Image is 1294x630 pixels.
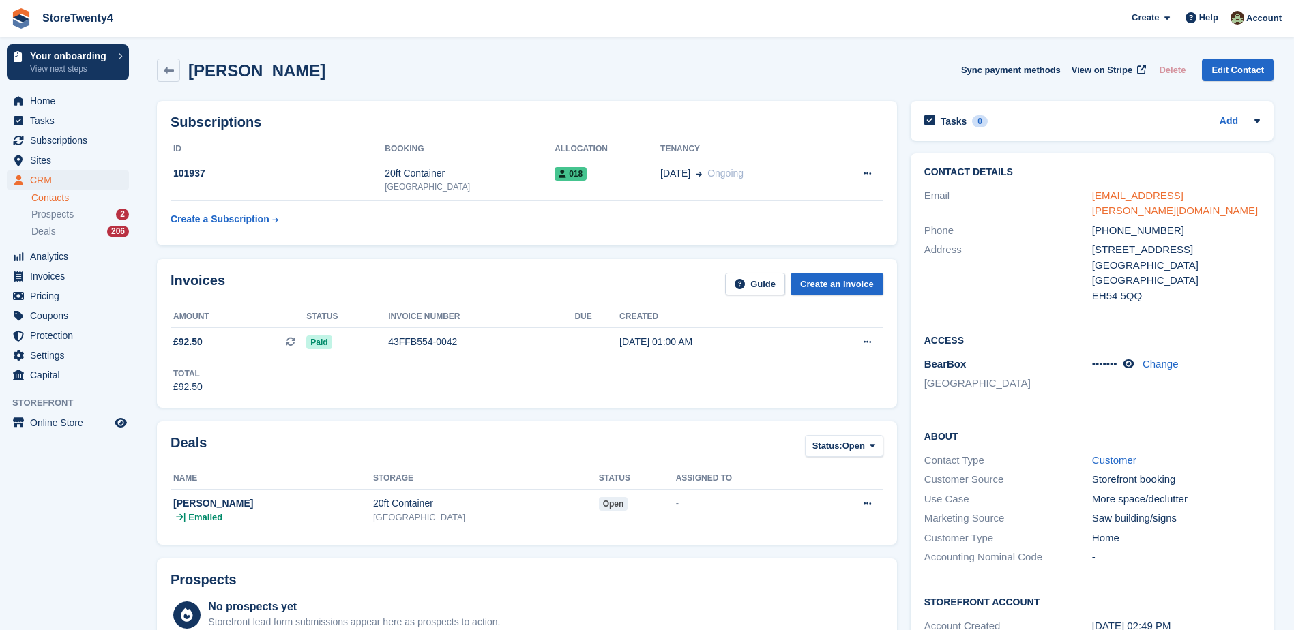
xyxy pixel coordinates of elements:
img: stora-icon-8386f47178a22dfd0bd8f6a31ec36ba5ce8667c1dd55bd0f319d3a0aa187defe.svg [11,8,31,29]
span: ••••••• [1092,358,1117,370]
th: Status [599,468,676,490]
span: Coupons [30,306,112,325]
a: menu [7,267,129,286]
h2: Subscriptions [171,115,883,130]
a: Preview store [113,415,129,431]
div: [STREET_ADDRESS] [1092,242,1260,258]
span: £92.50 [173,335,203,349]
div: Address [924,242,1092,303]
span: Subscriptions [30,131,112,150]
span: Prospects [31,208,74,221]
div: 0 [972,115,988,127]
span: Ongoing [707,168,744,179]
span: Deals [31,225,56,238]
th: Due [574,306,619,328]
a: menu [7,151,129,170]
a: Create an Invoice [791,273,883,295]
span: Capital [30,365,112,385]
span: BearBox [924,358,967,370]
div: [DATE] 01:00 AM [619,335,809,349]
h2: Access [924,333,1260,346]
div: Total [173,367,203,380]
div: [GEOGRAPHIC_DATA] [385,181,555,193]
a: menu [7,91,129,110]
p: View next steps [30,63,111,75]
a: Add [1220,114,1238,130]
span: Paid [306,335,332,349]
h2: Deals [171,435,207,460]
span: Home [30,91,112,110]
a: Create a Subscription [171,207,278,232]
h2: Contact Details [924,167,1260,178]
a: [EMAIL_ADDRESS][PERSON_NAME][DOMAIN_NAME] [1092,190,1258,217]
span: Online Store [30,413,112,432]
div: Saw building/signs [1092,511,1260,526]
span: Emailed [188,511,222,524]
span: Sites [30,151,112,170]
a: menu [7,111,129,130]
a: View on Stripe [1066,59,1149,81]
span: Account [1246,12,1282,25]
span: Open [842,439,865,453]
div: More space/declutter [1092,492,1260,507]
p: Your onboarding [30,51,111,61]
div: Marketing Source [924,511,1092,526]
div: Storefront lead form submissions appear here as prospects to action. [208,615,500,629]
div: Use Case [924,492,1092,507]
span: CRM [30,170,112,190]
th: Storage [373,468,599,490]
div: Home [1092,530,1260,546]
span: open [599,497,628,511]
div: Customer Source [924,472,1092,487]
a: Contacts [31,192,129,205]
div: Customer Type [924,530,1092,546]
a: menu [7,286,129,305]
span: Create [1132,11,1159,25]
div: £92.50 [173,380,203,394]
span: 018 [555,167,587,181]
div: [GEOGRAPHIC_DATA] [1092,273,1260,288]
a: menu [7,247,129,266]
th: Tenancy [660,138,826,160]
span: | [183,511,186,524]
div: No prospects yet [208,599,500,615]
div: Storefront booking [1092,472,1260,487]
h2: Storefront Account [924,595,1260,608]
div: Email [924,188,1092,219]
span: Analytics [30,247,112,266]
span: Tasks [30,111,112,130]
div: 2 [116,209,129,220]
a: StoreTwenty4 [37,7,119,29]
div: EH54 5QQ [1092,288,1260,304]
a: Edit Contact [1202,59,1274,81]
span: Storefront [12,396,136,410]
a: menu [7,413,129,432]
a: Change [1143,358,1179,370]
div: [GEOGRAPHIC_DATA] [1092,258,1260,273]
span: Help [1199,11,1218,25]
a: Guide [725,273,785,295]
div: [GEOGRAPHIC_DATA] [373,511,599,524]
div: [PHONE_NUMBER] [1092,223,1260,239]
span: Protection [30,326,112,345]
div: 101937 [171,166,385,181]
h2: Tasks [941,115,967,127]
div: Contact Type [924,453,1092,468]
a: menu [7,131,129,150]
h2: Invoices [171,273,225,295]
a: menu [7,346,129,365]
div: 43FFB554-0042 [388,335,574,349]
button: Sync payment methods [961,59,1061,81]
a: Deals 206 [31,224,129,239]
div: Create a Subscription [171,212,269,226]
a: menu [7,306,129,325]
th: Invoice number [388,306,574,328]
h2: About [924,429,1260,442]
th: Created [619,306,809,328]
h2: [PERSON_NAME] [188,61,325,80]
a: menu [7,170,129,190]
div: Phone [924,223,1092,239]
div: 20ft Container [385,166,555,181]
th: ID [171,138,385,160]
span: Status: [812,439,842,453]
